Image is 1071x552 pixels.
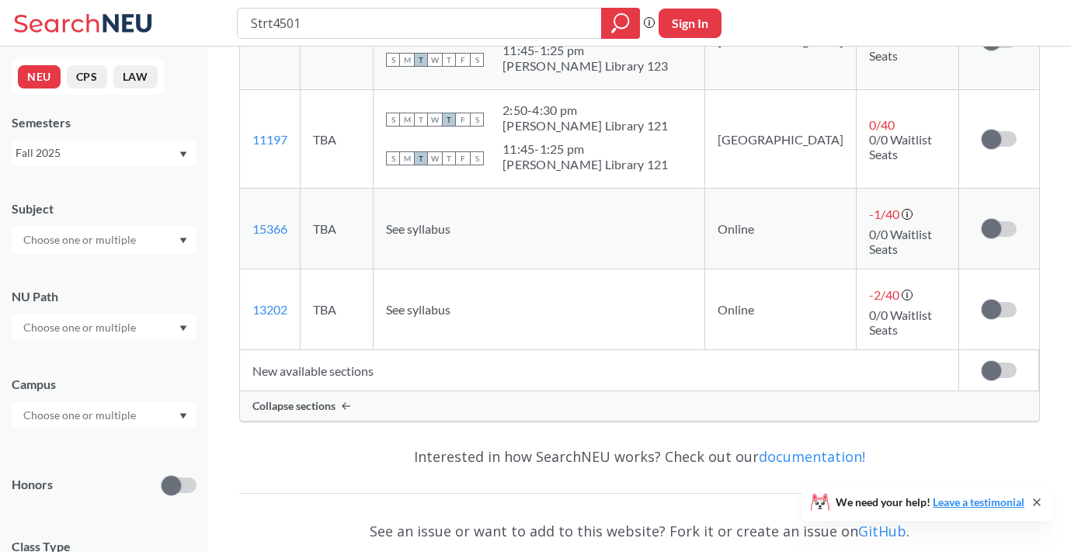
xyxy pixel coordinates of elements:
span: M [400,53,414,67]
div: Campus [12,376,196,393]
span: S [386,53,400,67]
a: 11197 [252,132,287,147]
span: T [442,53,456,67]
a: Leave a testimonial [933,495,1024,509]
span: -1 / 40 [869,207,899,221]
span: S [470,53,484,67]
span: W [428,113,442,127]
div: [PERSON_NAME] Library 123 [502,58,668,74]
div: Interested in how SearchNEU works? Check out our [239,434,1040,479]
span: See syllabus [386,221,450,236]
div: Semesters [12,114,196,131]
td: New available sections [240,350,959,391]
input: Choose one or multiple [16,318,146,337]
div: Fall 2025 [16,144,178,161]
span: S [470,113,484,127]
span: W [428,151,442,165]
span: S [386,151,400,165]
div: Fall 2025Dropdown arrow [12,141,196,165]
span: F [456,151,470,165]
span: T [442,151,456,165]
span: 0/0 Waitlist Seats [869,33,932,63]
a: documentation! [759,447,865,466]
input: Class, professor, course number, "phrase" [249,10,590,36]
span: 0/0 Waitlist Seats [869,227,932,256]
input: Choose one or multiple [16,231,146,249]
span: See syllabus [386,302,450,317]
a: 17511 [252,33,287,48]
div: 2:50 - 4:30 pm [502,102,668,118]
svg: Dropdown arrow [179,325,187,332]
td: TBA [301,269,374,350]
div: Dropdown arrow [12,227,196,253]
span: T [414,53,428,67]
span: S [386,113,400,127]
span: 0/0 Waitlist Seats [869,132,932,161]
td: TBA [301,189,374,269]
div: 11:45 - 1:25 pm [502,43,668,58]
div: 11:45 - 1:25 pm [502,141,668,157]
span: M [400,151,414,165]
svg: Dropdown arrow [179,413,187,419]
span: S [470,151,484,165]
div: [PERSON_NAME] Library 121 [502,157,668,172]
svg: magnifying glass [611,12,630,34]
button: LAW [113,65,158,89]
input: Choose one or multiple [16,406,146,425]
a: 15366 [252,221,287,236]
div: Dropdown arrow [12,402,196,429]
span: M [400,113,414,127]
div: Subject [12,200,196,217]
a: GitHub [858,522,906,540]
span: T [414,113,428,127]
svg: Dropdown arrow [179,238,187,244]
div: magnifying glass [601,8,640,39]
svg: Dropdown arrow [179,151,187,158]
td: Online [705,189,857,269]
span: T [442,113,456,127]
span: -2 / 40 [869,287,899,302]
span: 0 / 40 [869,117,895,132]
p: Honors [12,476,53,494]
span: Collapse sections [252,399,336,413]
span: 0/0 Waitlist Seats [869,307,932,337]
span: W [428,53,442,67]
div: Collapse sections [240,391,1039,421]
button: Sign In [659,9,722,38]
a: 13202 [252,302,287,317]
button: NEU [18,65,61,89]
div: NU Path [12,288,196,305]
div: [PERSON_NAME] Library 121 [502,118,668,134]
span: F [456,53,470,67]
span: We need your help! [836,497,1024,508]
button: CPS [67,65,107,89]
div: Dropdown arrow [12,314,196,341]
td: TBA [301,90,374,189]
span: F [456,113,470,127]
td: Online [705,269,857,350]
td: [GEOGRAPHIC_DATA] [705,90,857,189]
span: T [414,151,428,165]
